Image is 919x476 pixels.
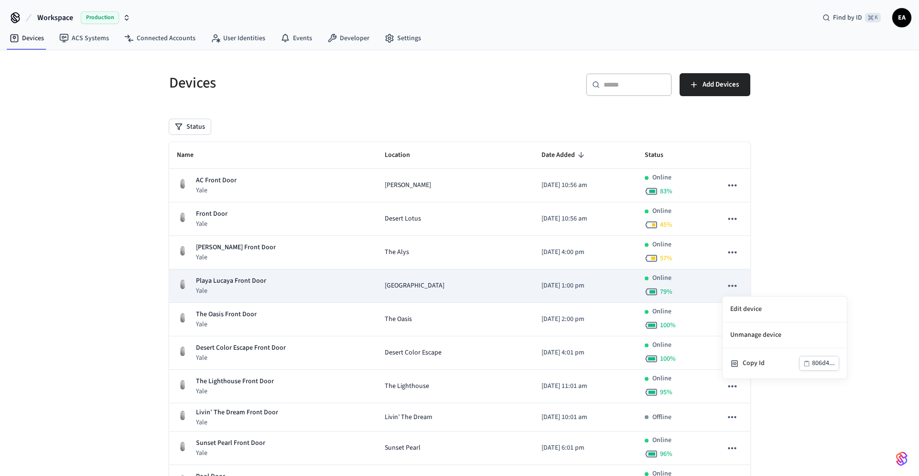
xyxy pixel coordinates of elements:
img: SeamLogoGradient.69752ec5.svg [896,451,908,466]
li: Edit device [723,297,847,322]
div: Copy Id [743,358,799,368]
li: Unmanage device [723,322,847,348]
div: 806d4... [812,357,835,369]
button: 806d4... [799,356,839,371]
